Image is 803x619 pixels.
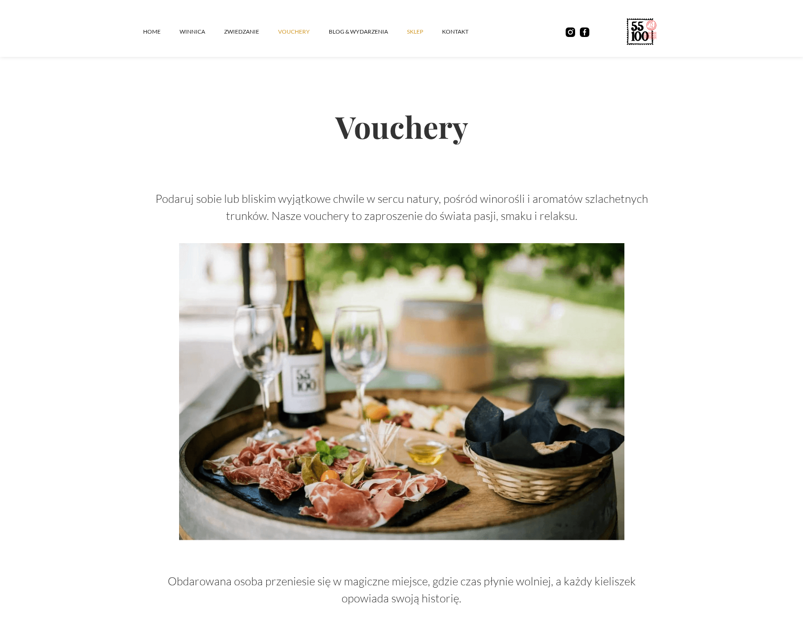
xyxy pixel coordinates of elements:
a: SKLEP [407,18,442,46]
a: Home [143,18,180,46]
a: kontakt [442,18,487,46]
h2: Vouchery [143,78,660,175]
p: Podaruj sobie lub bliskim wyjątkowe chwile w sercu natury, pośród winorośli i aromatów szlachetny... [143,190,660,224]
a: winnica [180,18,224,46]
img: A wine barrel with snacks on it: a cheese board, a cold meat board, Solaris wine and bread [179,243,624,540]
a: ZWIEDZANIE [224,18,278,46]
a: vouchery [278,18,329,46]
a: Blog & Wydarzenia [329,18,407,46]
